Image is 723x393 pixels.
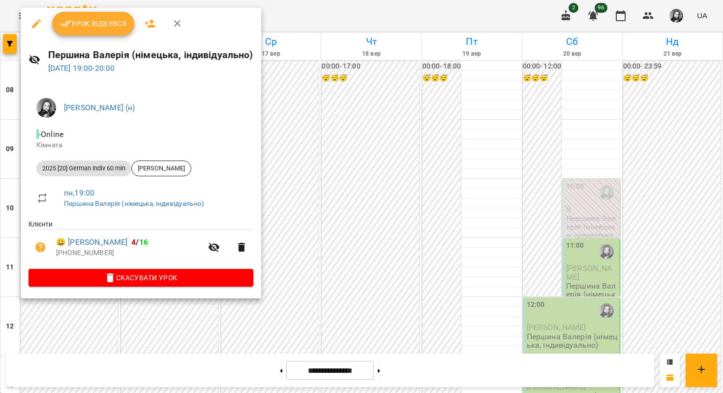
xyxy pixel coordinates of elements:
[139,237,148,247] span: 16
[36,140,245,150] p: Кімната
[64,199,204,207] a: Першина Валерія (німецька, індивідуально)
[36,272,245,284] span: Скасувати Урок
[131,161,191,176] div: [PERSON_NAME]
[29,219,253,268] ul: Клієнти
[64,103,135,112] a: [PERSON_NAME] (н)
[36,130,65,139] span: - Online
[131,237,136,247] span: 4
[36,98,56,118] img: 9e1ebfc99129897ddd1a9bdba1aceea8.jpg
[64,188,94,197] a: пн , 19:00
[131,237,148,247] b: /
[56,236,127,248] a: 😀 [PERSON_NAME]
[56,248,202,258] p: [PHONE_NUMBER]
[60,18,127,30] span: Урок відбувся
[132,164,191,173] span: [PERSON_NAME]
[48,47,253,63] h6: Першина Валерія (німецька, індивідуально)
[29,269,253,287] button: Скасувати Урок
[36,164,131,173] span: 2025 [20] German Indiv 60 min
[52,12,135,35] button: Урок відбувся
[48,64,115,73] a: [DATE] 19:00-20:00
